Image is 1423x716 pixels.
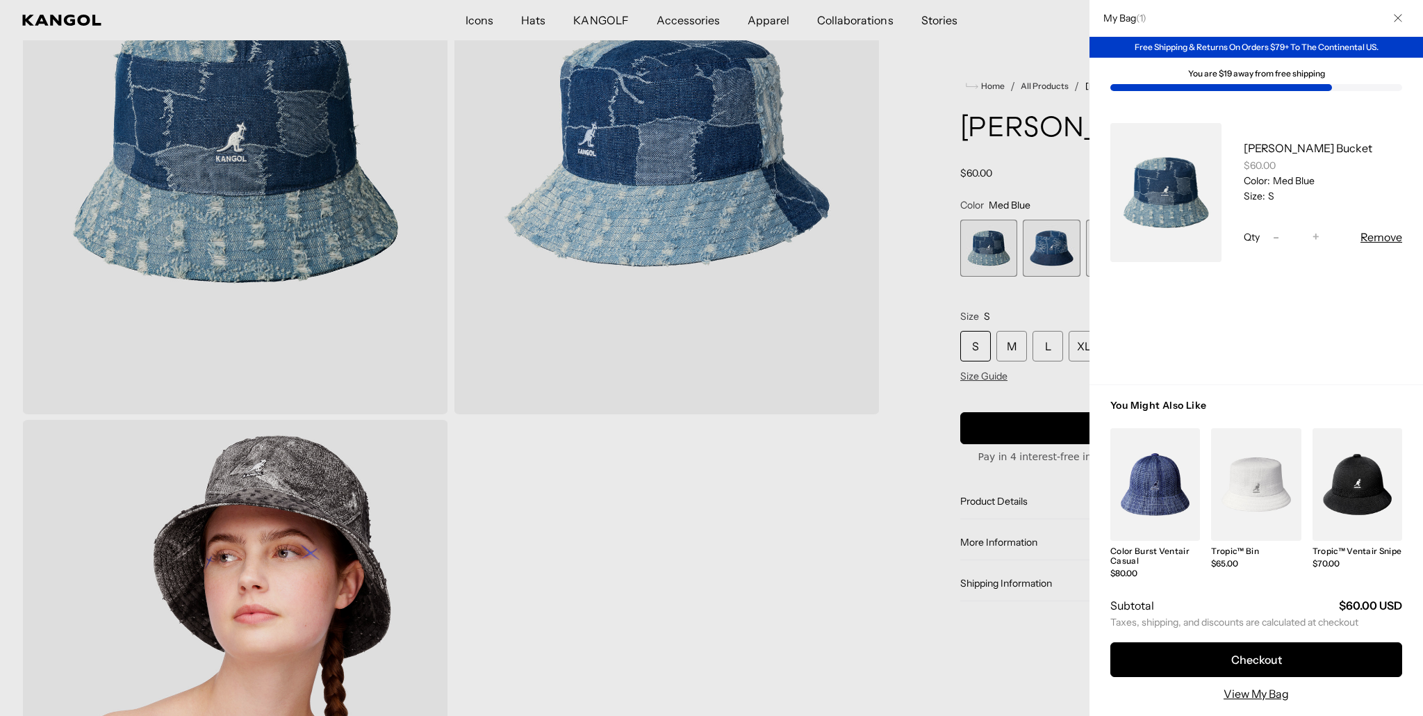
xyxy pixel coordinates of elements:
span: ( ) [1136,12,1146,24]
div: You are $19 away from free shipping [1110,69,1402,79]
h3: You Might Also Like [1110,399,1402,428]
h2: Subtotal [1110,598,1154,613]
span: $80.00 [1110,568,1137,578]
a: Tropic™ Ventair Snipe [1313,546,1402,556]
dd: Med Blue [1270,174,1315,187]
div: Free Shipping & Returns On Orders $79+ To The Continental US. [1089,37,1423,58]
span: 1 [1140,12,1142,24]
input: Quantity for Denim Mashup Bucket [1286,229,1306,245]
button: - [1265,229,1286,245]
a: Tropic™ Bin [1211,546,1259,556]
span: Qty [1244,231,1260,243]
a: View My Bag [1224,685,1289,702]
small: Taxes, shipping, and discounts are calculated at checkout [1110,616,1402,628]
a: [PERSON_NAME] Bucket [1244,141,1372,155]
button: Checkout [1110,642,1402,677]
span: $70.00 [1313,558,1340,569]
dd: S [1265,190,1274,202]
button: Remove Denim Mashup Bucket - Med Blue / S [1360,229,1402,245]
strong: $60.00 USD [1339,599,1402,612]
span: - [1273,228,1279,247]
button: + [1306,229,1326,245]
h2: My Bag [1096,12,1146,24]
div: $60.00 [1244,159,1402,172]
span: + [1313,228,1319,247]
dt: Size: [1244,190,1265,202]
a: Color Burst Ventair Casual [1110,546,1190,566]
span: $65.00 [1211,558,1238,569]
dt: Color: [1244,174,1270,187]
